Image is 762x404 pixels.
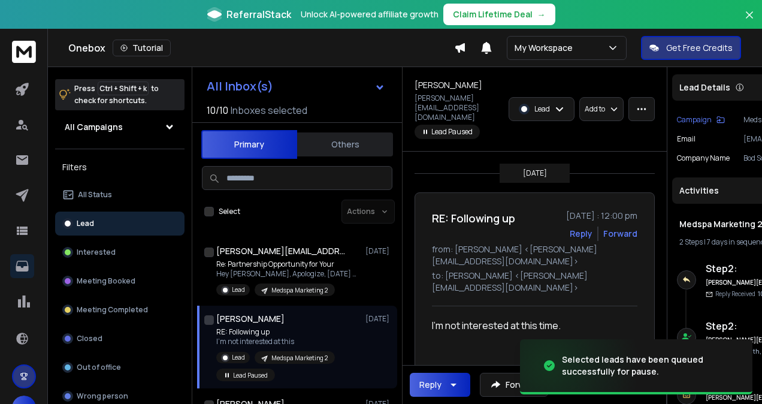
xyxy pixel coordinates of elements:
h1: [PERSON_NAME] [415,79,482,91]
button: Closed [55,327,185,351]
button: Tutorial [113,40,171,56]
p: Campaign [677,115,712,125]
p: Unlock AI-powered affiliate growth [301,8,439,20]
p: Lead [232,285,245,294]
p: Closed [77,334,102,343]
button: Others [297,131,393,158]
button: Forward [480,373,548,397]
div: Reply [419,379,442,391]
p: Lead Details [679,82,730,94]
button: All Campaigns [55,115,185,139]
p: I'm not interested at this [216,337,360,346]
button: Campaign [677,115,725,125]
h3: Inboxes selected [231,103,307,117]
h3: Filters [55,159,185,176]
p: RE: Following up [216,327,360,337]
button: Close banner [742,7,757,36]
button: Out of office [55,355,185,379]
p: Get Free Credits [666,42,733,54]
h1: RE: Following up [432,210,515,227]
p: Medspa Marketing 2 [271,286,328,295]
button: Lead [55,212,185,236]
button: Reply [570,228,592,240]
p: [PERSON_NAME][EMAIL_ADDRESS][DOMAIN_NAME] [415,94,501,122]
img: image [520,330,640,402]
button: Meeting Booked [55,269,185,293]
p: Hey [PERSON_NAME], Apologize, [DATE] was a [216,269,360,279]
button: Reply [410,373,470,397]
div: Onebox [68,40,454,56]
h1: All Inbox(s) [207,80,273,92]
p: Lead Paused [233,371,268,380]
button: Meeting Completed [55,298,185,322]
div: Forward [603,228,637,240]
p: to: [PERSON_NAME] <[PERSON_NAME][EMAIL_ADDRESS][DOMAIN_NAME]> [432,270,637,294]
p: Add to [585,104,605,114]
p: Lead [232,353,245,362]
button: All Status [55,183,185,207]
span: 2 Steps [679,237,703,247]
p: All Status [78,190,112,200]
p: Wrong person [77,391,128,401]
p: Interested [77,248,116,257]
p: [DATE] [365,314,392,324]
div: I'm not interested at this time. [432,318,628,333]
p: Medspa Marketing 2 [271,354,328,363]
p: Lead [77,219,94,228]
p: Out of office [77,363,121,372]
span: Ctrl + Shift + k [98,82,149,95]
p: Meeting Booked [77,276,135,286]
span: → [537,8,546,20]
button: Interested [55,240,185,264]
h1: [PERSON_NAME] [216,313,285,325]
p: My Workspace [515,42,577,54]
button: All Inbox(s) [197,74,395,98]
p: Press to check for shortcuts. [74,83,159,107]
p: Re: Partnership Opportunity for Your [216,260,360,269]
span: ReferralStack [226,7,291,22]
p: [DATE] [365,246,392,256]
span: Lead Paused [415,125,480,139]
label: Select [219,207,240,216]
button: Primary [201,130,297,159]
h1: [PERSON_NAME][EMAIL_ADDRESS][DOMAIN_NAME] [216,245,348,257]
span: 10 / 10 [207,103,228,117]
button: Claim Lifetime Deal→ [443,4,555,25]
button: Get Free Credits [641,36,741,60]
p: Email [677,134,696,144]
div: Selected leads have been queued successfully for pause. [562,354,738,378]
p: Meeting Completed [77,305,148,315]
p: from: [PERSON_NAME] <[PERSON_NAME][EMAIL_ADDRESS][DOMAIN_NAME]> [432,243,637,267]
p: Company Name [677,153,730,163]
p: [DATE] [523,168,547,178]
h1: All Campaigns [65,121,123,133]
p: Lead [534,104,550,114]
p: [DATE] : 12:00 pm [566,210,637,222]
